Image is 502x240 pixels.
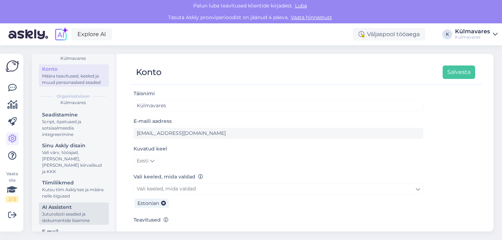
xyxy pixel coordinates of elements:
[134,128,423,139] input: Sisesta e-maili aadress
[6,196,18,202] div: 2 / 3
[134,155,158,167] a: Eesti
[57,93,90,99] b: Organisatsioon
[136,65,161,79] div: Konto
[42,228,106,235] div: E-mail
[42,65,106,73] div: Konto
[134,183,423,194] a: Vali keeled, mida valdad
[42,111,106,119] div: Seadistamine
[39,178,109,200] a: TiimiliikmedKutsu tiim Askly'sse ja määra neile õigused
[455,29,498,40] a: KülmavaresKülmavares
[42,142,106,149] div: Sinu Askly disain
[42,73,106,86] div: Määra teavitused, keeled ja muud personaalsed seaded
[134,145,167,153] label: Kuvatud keel
[39,110,109,139] a: SeadistamineScript, õpetused ja sotsiaalmeedia integreerimine
[442,29,452,39] div: K
[137,200,159,206] span: Estonian
[37,55,109,62] div: Külmavares
[293,2,309,9] span: Luba
[134,173,203,181] label: Vali keeled, mida valdad
[39,202,109,225] a: AI AssistentJuturoboti seaded ja dokumentide lisamine
[443,65,475,79] button: Salvesta
[455,29,490,34] div: Külmavares
[137,185,196,192] span: Vali keeled, mida valdad
[137,157,149,165] span: Eesti
[455,34,490,40] div: Külmavares
[134,118,172,125] label: E-maili aadress
[37,99,109,106] div: Külmavares
[39,64,109,87] a: KontoMäära teavitused, keeled ja muud personaalsed seaded
[42,187,106,199] div: Kutsu tiim Askly'sse ja määra neile õigused
[134,90,155,97] label: Täisnimi
[54,27,69,42] img: explore-ai
[353,28,425,41] div: Väljaspool tööaega
[42,119,106,138] div: Script, õpetused ja sotsiaalmeedia integreerimine
[39,141,109,176] a: Sinu Askly disainVali värv, tööajad, [PERSON_NAME], [PERSON_NAME] kiirvalikud ja KKK
[134,216,169,224] label: Teavitused
[289,14,334,21] a: Vaata hinnastust
[42,179,106,187] div: Tiimiliikmed
[71,28,112,40] a: Explore AI
[42,149,106,175] div: Vali värv, tööajad, [PERSON_NAME], [PERSON_NAME] kiirvalikud ja KKK
[6,59,19,73] img: Askly Logo
[42,204,106,211] div: AI Assistent
[42,211,106,224] div: Juturoboti seaded ja dokumentide lisamine
[134,100,423,111] input: Sisesta nimi
[6,171,18,202] div: Vaata siia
